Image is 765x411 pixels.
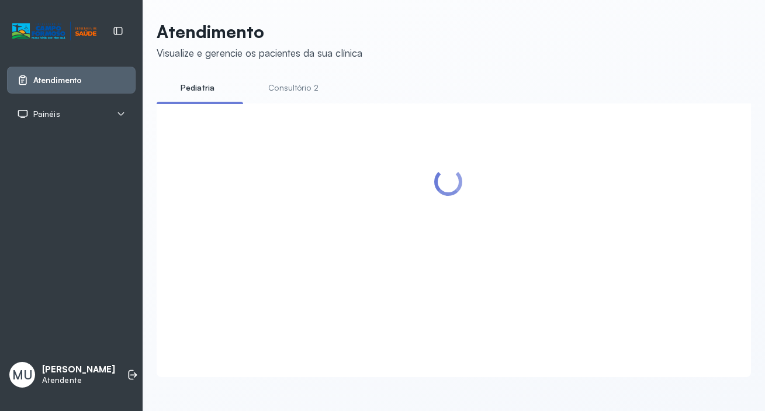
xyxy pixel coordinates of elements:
[252,78,334,98] a: Consultório 2
[157,78,238,98] a: Pediatria
[33,109,60,119] span: Painéis
[33,75,82,85] span: Atendimento
[12,22,96,41] img: Logotipo do estabelecimento
[42,375,115,385] p: Atendente
[42,364,115,375] p: [PERSON_NAME]
[157,21,362,42] p: Atendimento
[17,74,126,86] a: Atendimento
[157,47,362,59] div: Visualize e gerencie os pacientes da sua clínica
